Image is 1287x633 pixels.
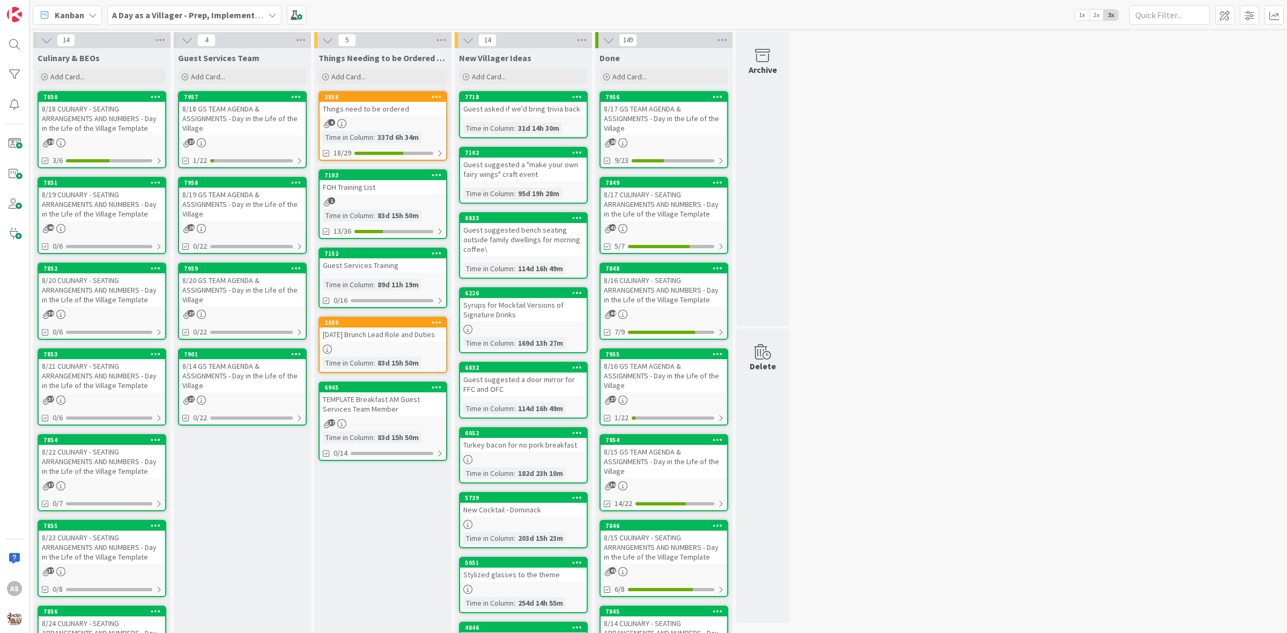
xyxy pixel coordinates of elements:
[465,429,587,437] div: 6052
[460,92,587,116] div: 7718Guest asked if we'd bring trivia back
[1129,5,1210,25] input: Quick Filter...
[612,72,647,81] span: Add Card...
[459,557,588,613] a: 5051Stylized glasses to the themeTime in Column:254d 14h 55m
[375,279,421,291] div: 89d 11h 19m
[43,608,165,615] div: 7856
[460,438,587,452] div: Turkey bacon for no pork breakfast
[465,559,587,567] div: 5051
[460,363,587,373] div: 6832
[601,521,727,564] div: 78468/15 CULINARY - SEATING ARRANGEMENTS AND NUMBERS - Day in the Life of the Village Template
[515,263,566,274] div: 114d 16h 49m
[38,263,166,340] a: 78528/20 CULINARY - SEATING ARRANGEMENTS AND NUMBERS - Day in the Life of the Village Template0/6
[460,428,587,452] div: 6052Turkey bacon for no pork breakfast
[605,265,727,272] div: 7848
[465,93,587,101] div: 7718
[465,149,587,157] div: 7102
[179,178,306,221] div: 79588/19 GS TEAM AGENDA & ASSIGNMENTS - Day in the Life of the Village
[601,435,727,445] div: 7954
[320,383,446,392] div: 6945
[460,428,587,438] div: 6052
[373,131,375,143] span: :
[323,131,373,143] div: Time in Column
[38,177,166,254] a: 78518/19 CULINARY - SEATING ARRANGEMENTS AND NUMBERS - Day in the Life of the Village Template0/6
[459,427,588,483] a: 6052Turkey bacon for no pork breakfastTime in Column:182d 23h 10m
[193,241,207,252] span: 0/22
[514,532,515,544] span: :
[47,224,54,231] span: 40
[328,119,335,126] span: 4
[43,351,165,358] div: 7853
[463,403,514,414] div: Time in Column
[600,348,728,426] a: 79558/16 GS TEAM AGENDA & ASSIGNMENTS - Day in the Life of the Village1/22
[50,72,85,81] span: Add Card...
[619,34,637,47] span: 149
[39,92,165,102] div: 7850
[601,349,727,392] div: 79558/16 GS TEAM AGENDA & ASSIGNMENTS - Day in the Life of the Village
[460,288,587,322] div: 6226Syrups for Mocktail Versions of Signature Drinks
[615,241,625,252] span: 5/7
[459,53,531,63] span: New Villager Ideas
[375,131,421,143] div: 337d 6h 34m
[460,102,587,116] div: Guest asked if we'd bring trivia back
[320,383,446,416] div: 6945TEMPLATE Breakfast AM Guest Services Team Member
[320,392,446,416] div: TEMPLATE Breakfast AM Guest Services Team Member
[334,147,351,159] span: 18/29
[605,179,727,187] div: 7849
[515,597,566,609] div: 254d 14h 55m
[373,357,375,369] span: :
[47,567,54,574] span: 37
[178,348,307,426] a: 79018/14 GS TEAM AGENDA & ASSIGNMENTS - Day in the Life of the Village0/22
[324,319,446,326] div: 2689
[601,178,727,188] div: 7849
[320,92,446,116] div: 2858Things need to be ordered
[319,317,447,373] a: 2689[DATE] Brunch Lead Role and DutiesTime in Column:83d 15h 50m
[39,359,165,392] div: 8/21 CULINARY - SEATING ARRANGEMENTS AND NUMBERS - Day in the Life of the Village Template
[609,138,616,145] span: 28
[605,93,727,101] div: 7956
[320,318,446,327] div: 2689
[57,34,75,47] span: 14
[373,431,375,443] span: :
[39,435,165,445] div: 7854
[459,147,588,204] a: 7102Guest suggested a "make your own fairy wings" craft eventTime in Column:95d 19h 28m
[465,624,587,631] div: 4846
[465,364,587,371] div: 6832
[601,359,727,392] div: 8/16 GS TEAM AGENDA & ASSIGNMENTS - Day in the Life of the Village
[179,349,306,359] div: 7901
[38,53,100,63] span: Culinary & BEOs
[615,326,625,338] span: 7/9
[463,263,514,274] div: Time in Column
[515,403,566,414] div: 114d 16h 49m
[600,434,728,511] a: 79548/15 GS TEAM AGENDA & ASSIGNMENTS - Day in the Life of the Village14/22
[459,492,588,548] a: 5739New Cocktail - DominackTime in Column:203d 15h 23m
[514,122,515,134] span: :
[601,531,727,564] div: 8/15 CULINARY - SEATING ARRANGEMENTS AND NUMBERS - Day in the Life of the Village Template
[373,279,375,291] span: :
[179,178,306,188] div: 7958
[55,9,84,21] span: Kanban
[514,337,515,349] span: :
[39,178,165,188] div: 7851
[320,180,446,194] div: FOH Training List
[39,273,165,307] div: 8/20 CULINARY - SEATING ARRANGEMENTS AND NUMBERS - Day in the Life of the Village Template
[600,177,728,254] a: 78498/17 CULINARY - SEATING ARRANGEMENTS AND NUMBERS - Day in the Life of the Village Template5/7
[53,412,63,423] span: 0/6
[328,197,335,204] span: 1
[178,53,260,63] span: Guest Services Team
[47,138,54,145] span: 39
[320,249,446,272] div: 7152Guest Services Training
[460,158,587,181] div: Guest suggested a "make your own fairy wings" craft event
[39,521,165,564] div: 78558/23 CULINARY - SEATING ARRANGEMENTS AND NUMBERS - Day in the Life of the Village Template
[43,93,165,101] div: 7850
[460,148,587,158] div: 7102
[324,93,446,101] div: 2858
[179,92,306,135] div: 79578/18 GS TEAM AGENDA & ASSIGNMENTS - Day in the Life of the Village
[320,258,446,272] div: Guest Services Training
[615,584,625,595] span: 6/8
[1075,10,1089,20] span: 1x
[460,623,587,632] div: 4846
[1104,10,1118,20] span: 3x
[188,310,195,317] span: 27
[193,155,207,166] span: 1/22
[460,568,587,582] div: Stylized glasses to the theme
